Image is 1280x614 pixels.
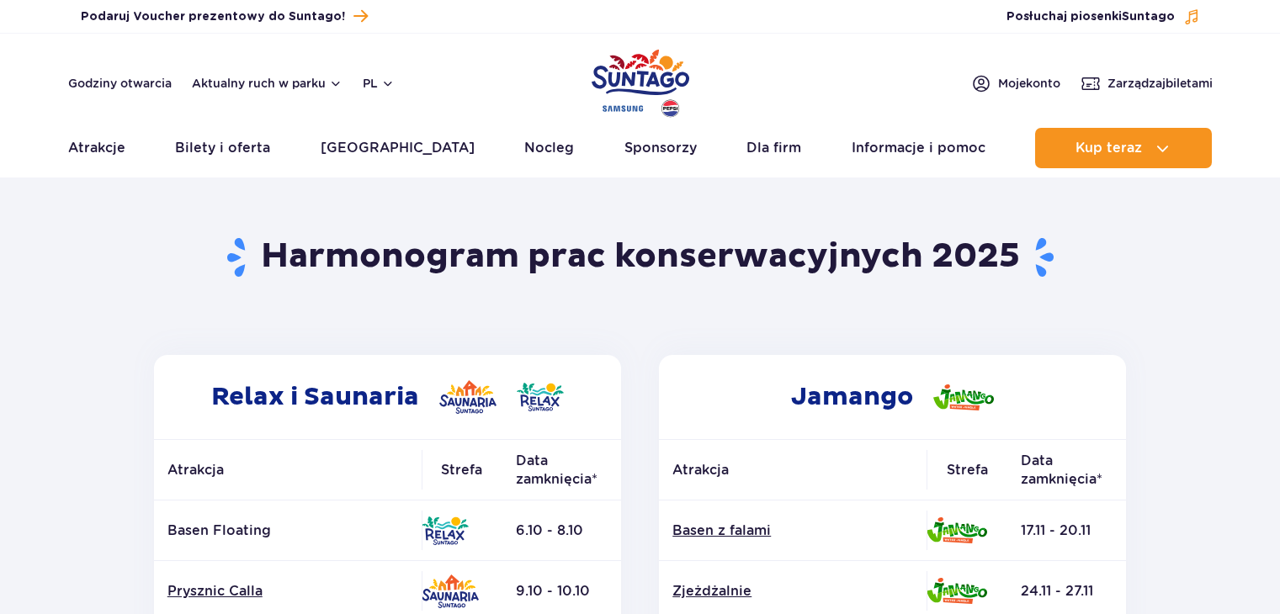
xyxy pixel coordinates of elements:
[659,355,1126,439] h2: Jamango
[746,128,801,168] a: Dla firm
[933,384,994,410] img: Jamango
[422,440,502,500] th: Strefa
[81,5,368,28] a: Podaruj Voucher prezentowy do Suntago!
[1007,440,1126,500] th: Data zamknięcia*
[1035,128,1212,168] button: Kup teraz
[321,128,475,168] a: [GEOGRAPHIC_DATA]
[439,380,497,414] img: Saunaria
[1007,500,1126,561] td: 17.11 - 20.11
[927,578,987,604] img: Jamango
[502,440,621,500] th: Data zamknięcia*
[81,8,345,25] span: Podaruj Voucher prezentowy do Suntago!
[971,73,1060,93] a: Mojekonto
[1081,73,1213,93] a: Zarządzajbiletami
[154,355,621,439] h2: Relax i Saunaria
[1076,140,1142,156] span: Kup teraz
[175,128,270,168] a: Bilety i oferta
[192,77,343,90] button: Aktualny ruch w parku
[998,75,1060,92] span: Moje konto
[592,42,689,119] a: Park of Poland
[524,128,574,168] a: Nocleg
[672,582,913,601] a: Zjeżdżalnie
[68,128,125,168] a: Atrakcje
[167,582,408,601] a: Prysznic Calla
[672,521,913,540] a: Basen z falami
[422,574,479,608] img: Saunaria
[852,128,985,168] a: Informacje i pomoc
[927,517,987,543] img: Jamango
[68,75,172,92] a: Godziny otwarcia
[422,516,469,545] img: Relax
[1006,8,1175,25] span: Posłuchaj piosenki
[1107,75,1213,92] span: Zarządzaj biletami
[927,440,1007,500] th: Strefa
[167,521,408,540] p: Basen Floating
[1122,11,1175,23] span: Suntago
[147,236,1133,279] h1: Harmonogram prac konserwacyjnych 2025
[154,440,422,500] th: Atrakcja
[502,500,621,561] td: 6.10 - 8.10
[517,383,564,411] img: Relax
[659,440,927,500] th: Atrakcja
[624,128,697,168] a: Sponsorzy
[1006,8,1200,25] button: Posłuchaj piosenkiSuntago
[363,75,395,92] button: pl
